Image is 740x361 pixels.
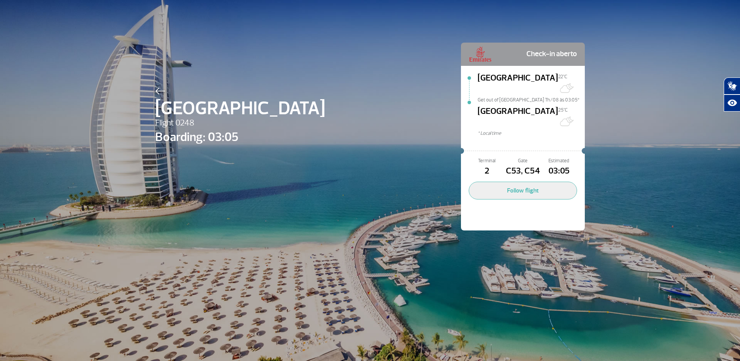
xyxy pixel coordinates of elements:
img: Muitas nuvens [558,80,574,96]
button: Abrir recursos assistivos. [724,95,740,112]
span: 25°C [558,107,568,113]
span: Flight 0248 [155,117,325,130]
span: 22°C [558,74,567,80]
span: Get out of [GEOGRAPHIC_DATA] Th/08 às 03:05* [478,96,585,102]
img: Muitas nuvens [558,113,574,129]
span: Estimated [541,157,577,165]
button: Follow flight [469,182,577,199]
span: [GEOGRAPHIC_DATA] [155,95,325,122]
span: [GEOGRAPHIC_DATA] [478,72,558,96]
span: C53, C54 [505,165,541,178]
span: [GEOGRAPHIC_DATA] [478,105,558,130]
span: Terminal [469,157,505,165]
span: 2 [469,165,505,178]
span: 03:05 [541,165,577,178]
span: Gate [505,157,541,165]
div: Plugin de acessibilidade da Hand Talk. [724,77,740,112]
span: Boarding: 03:05 [155,128,325,146]
button: Abrir tradutor de língua de sinais. [724,77,740,95]
span: Check-in aberto [526,46,577,62]
span: * Local time [478,130,585,137]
